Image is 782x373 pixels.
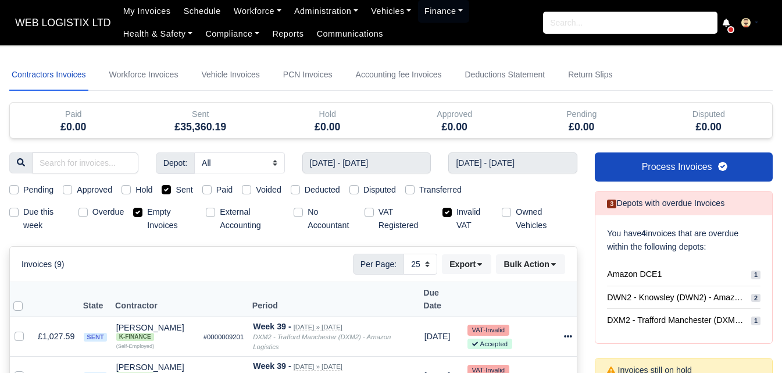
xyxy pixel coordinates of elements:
label: Disputed [363,183,396,197]
label: Sent [176,183,192,197]
strong: Week 39 - [253,361,291,371]
a: Return Slips [566,59,615,91]
h5: £0.00 [400,121,510,133]
a: Process Invoices [595,152,773,182]
a: Communications [310,23,390,45]
div: [PERSON_NAME] K-Finance [116,324,194,341]
label: External Accounting [220,205,284,232]
label: Hold [135,183,152,197]
input: End week... [448,152,577,173]
button: Export [442,254,491,274]
div: Approved [400,108,510,121]
div: Paid [10,103,137,138]
span: DXM2 - Trafford Manchester (DXM2) - Amazon Logistics [607,314,747,327]
a: Deductions Statement [462,59,547,91]
a: Compliance [199,23,266,45]
h5: £0.00 [19,121,128,133]
a: PCN Invoices [281,59,335,91]
label: Transferred [419,183,462,197]
th: Contractor [112,282,199,317]
h6: Invoices (9) [22,260,65,269]
label: No Accountant [308,205,355,232]
label: Due this week [23,205,69,232]
small: [DATE] » [DATE] [294,363,342,371]
a: Amazon DCE1 1 [607,263,760,286]
a: WEB LOGISTIX LTD [9,12,117,34]
td: £1,027.59 [33,317,79,356]
h5: £0.00 [273,121,383,133]
span: K-Finance [116,333,154,341]
div: Sent [137,103,265,138]
div: Pending [518,103,645,138]
label: Owned Vehicles [516,205,568,232]
h5: £0.00 [654,121,764,133]
a: DWN2 - Knowsley (DWN2) - Amazon Logistics (L34 7XL) 2 [607,286,760,310]
div: Paid [19,108,128,121]
label: Voided [256,183,281,197]
input: Search for invoices... [32,152,138,173]
small: (Self-Employed) [116,343,154,349]
a: Accounting fee Invoices [353,59,444,91]
a: Reports [266,23,310,45]
h5: £0.00 [527,121,637,133]
th: Period [248,282,419,317]
div: Sent [146,108,256,121]
div: Hold [273,108,383,121]
span: Amazon DCE1 [607,268,662,281]
a: Contractors Invoices [9,59,88,91]
span: WEB LOGISTIX LTD [9,11,117,34]
span: Per Page: [353,254,404,275]
label: Pending [23,183,53,197]
div: Pending [527,108,637,121]
button: Bulk Action [496,254,565,274]
label: Empty Invoices [147,205,197,232]
input: Search... [543,12,717,34]
small: VAT-Invalid [467,325,509,335]
h6: Depots with overdue Invoices [607,198,724,208]
label: Overdue [92,205,124,219]
div: Approved [391,103,519,138]
div: Export [442,254,496,274]
small: [DATE] » [DATE] [294,324,342,331]
small: #0000009201 [203,333,244,340]
span: 3 [607,200,616,208]
strong: 4 [641,229,646,238]
span: 2 days from now [424,332,451,341]
a: Workforce Invoices [107,59,181,91]
i: DXM2 - Trafford Manchester (DXM2) - Amazon Logistics [253,333,391,350]
span: 1 [751,271,760,279]
small: Accepted [467,339,512,349]
h5: £35,360.19 [146,121,256,133]
a: Health & Safety [117,23,199,45]
th: Due Date [420,282,463,317]
label: Invalid VAT [456,205,492,232]
label: Paid [216,183,233,197]
a: Vehicle Invoices [199,59,262,91]
div: [PERSON_NAME] [116,324,194,341]
span: DWN2 - Knowsley (DWN2) - Amazon Logistics (L34 7XL) [607,291,747,304]
strong: Week 39 - [253,322,291,331]
iframe: Chat Widget [724,317,782,373]
span: Depot: [156,152,195,173]
span: 2 [751,294,760,303]
p: You have invoices that are overdue within the following depots: [607,227,760,254]
span: sent [84,333,106,342]
th: State [79,282,111,317]
label: Approved [77,183,112,197]
div: Disputed [654,108,764,121]
label: VAT Registered [378,205,429,232]
a: DXM2 - Trafford Manchester (DXM2) - Amazon Logistics 1 [607,309,760,332]
label: Deducted [305,183,340,197]
div: Hold [264,103,391,138]
div: Disputed [645,103,773,138]
input: Start week... [302,152,431,173]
